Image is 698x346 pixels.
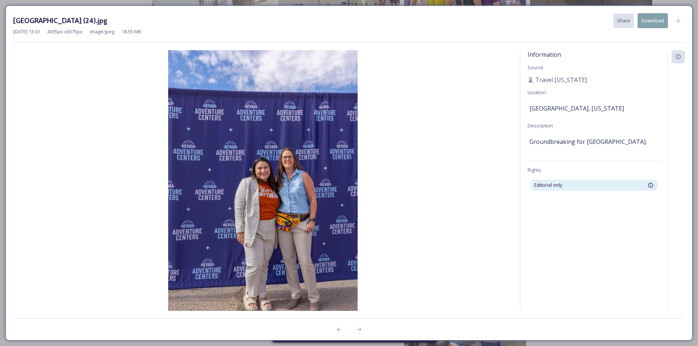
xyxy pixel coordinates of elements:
[529,104,624,113] span: [GEOGRAPHIC_DATA], [US_STATE]
[528,64,543,71] span: Source
[47,28,82,35] span: 4305 px x 6375 px
[613,14,634,28] button: Share
[13,50,513,330] img: 7e30effc-117b-4e64-bdad-2542bfbbca15.jpg
[528,51,561,59] span: Information
[122,28,141,35] span: 18.55 MB
[638,13,668,28] button: Download
[528,122,553,129] span: Description
[13,15,107,26] h3: [GEOGRAPHIC_DATA] (24).jpg
[528,167,541,173] span: Rights
[534,182,562,189] span: Editorial only
[535,75,587,84] span: Travel [US_STATE]
[528,89,546,96] span: Location
[90,28,114,35] span: image/jpeg
[529,137,647,146] span: Groundbreaking for [GEOGRAPHIC_DATA].
[13,28,40,35] span: [DATE] 13:33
